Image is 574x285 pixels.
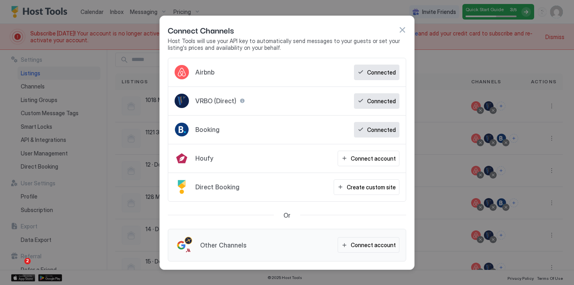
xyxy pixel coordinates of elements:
div: Connected [367,126,396,134]
iframe: Intercom live chat [8,258,27,277]
span: Other Channels [200,241,246,249]
span: Or [283,211,291,219]
button: Connected [354,122,399,138]
span: Houfy [195,154,213,162]
button: Connected [354,93,399,109]
div: Connected [367,97,396,105]
span: Airbnb [195,68,214,76]
button: Create custom site [334,179,399,195]
span: Booking [195,126,220,134]
button: Connected [354,65,399,80]
span: Direct Booking [195,183,240,191]
button: Connect account [338,237,399,253]
span: Host Tools will use your API key to automatically send messages to your guests or set your listin... [168,37,406,51]
span: 2 [24,258,31,264]
div: Connected [367,68,396,77]
div: Connect account [351,154,396,163]
div: Create custom site [347,183,396,191]
span: VRBO (Direct) [195,97,236,105]
div: Connect account [351,241,396,249]
span: Connect Channels [168,24,234,36]
button: Connect account [338,151,399,166]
